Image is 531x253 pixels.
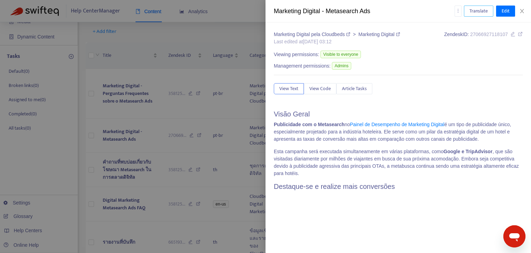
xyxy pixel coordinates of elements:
[336,83,372,94] button: Article Tasks
[444,149,493,154] strong: Google e TripAdvisor
[464,6,493,17] button: Translate
[502,7,510,15] span: Edit
[274,7,455,16] div: Marketing Digital - Metasearch Ads
[279,85,298,93] span: View Text
[274,121,523,143] p: no é um tipo de publicidade único, especialmente projetado para a indústria hoteleira. Ele serve ...
[274,51,319,58] span: Viewing permissions:
[274,183,395,190] span: Destaque-se e realize mais conversões
[519,8,525,14] span: close
[332,62,351,70] span: Admins
[309,85,331,93] span: View Code
[274,148,523,177] p: Esta campanha será executada simultaneamente em várias plataformas, como , que são visitadas diar...
[274,38,400,45] div: Last edited at [DATE] 03:12
[274,32,352,37] a: Marketing Digital pela Cloudbeds
[274,110,310,118] span: Visão Geral
[496,6,515,17] button: Edit
[470,32,508,37] span: 27066927118107
[456,8,460,13] span: more
[320,51,361,58] span: Visible to everyone
[455,6,462,17] button: more
[517,8,527,15] button: Close
[274,122,345,127] strong: Publicidade com o Metasearch
[444,31,523,45] div: Zendesk ID:
[304,83,336,94] button: View Code
[274,62,330,70] span: Management permissions:
[274,31,400,38] div: >
[469,7,488,15] span: Translate
[350,122,444,127] a: Painel de Desempenho de Marketing Digital
[503,225,525,247] iframe: Botón para iniciar la ventana de mensajería
[274,83,304,94] button: View Text
[358,32,400,37] a: Marketing Digital
[342,85,367,93] span: Article Tasks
